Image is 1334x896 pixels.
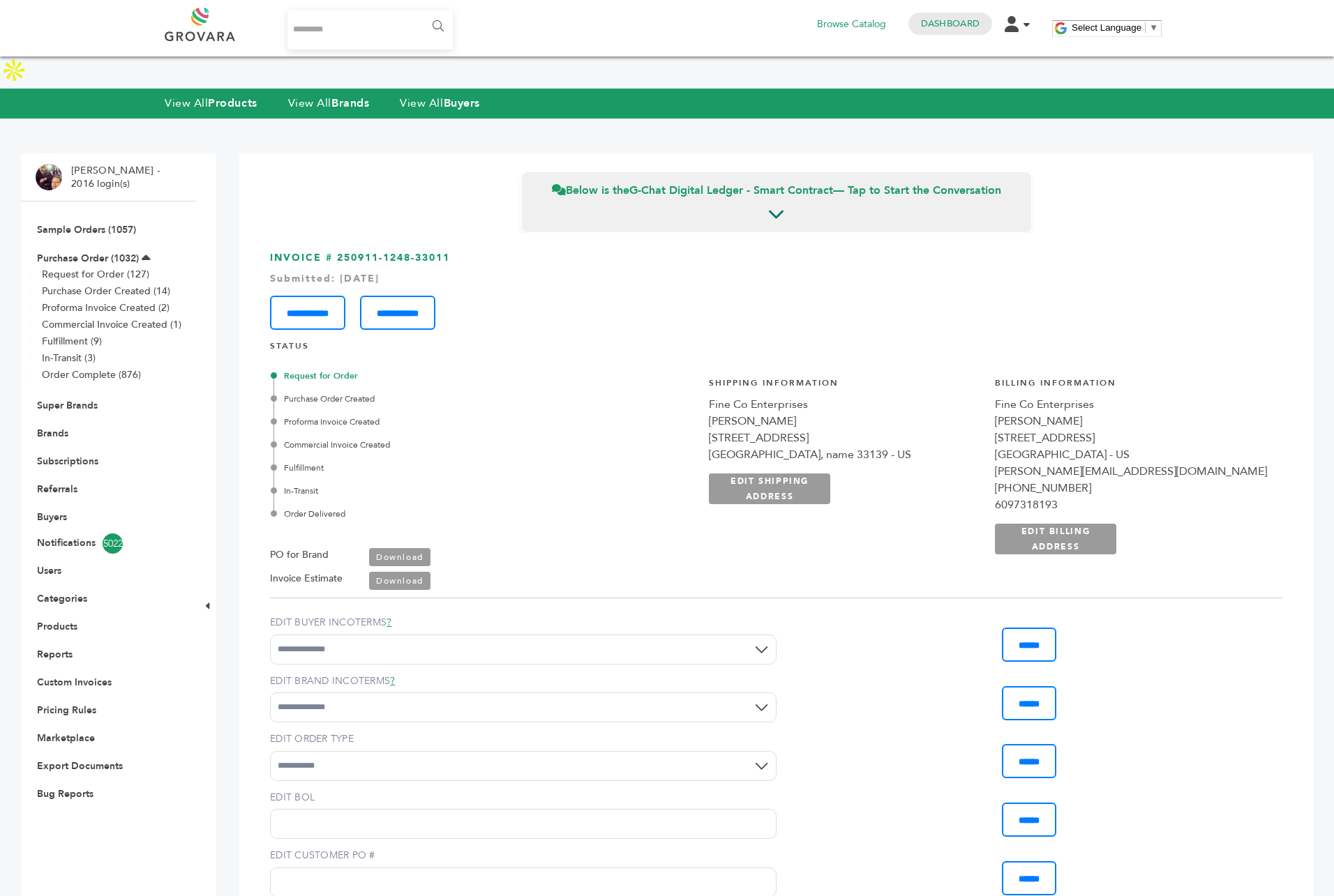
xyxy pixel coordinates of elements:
div: Fine Co Enterprises [709,396,981,413]
a: ? [387,616,391,629]
a: Reports [37,648,73,661]
input: Search... [287,10,453,50]
a: Marketplace [37,731,95,745]
a: View AllProducts [165,96,257,111]
label: EDIT CUSTOMER PO # [270,849,777,863]
a: Referrals [37,483,77,496]
a: Brands [37,427,68,440]
a: Proforma Invoice Created (2) [42,301,170,314]
div: [PERSON_NAME] [709,413,981,430]
a: Fulfillment (9) [42,335,102,348]
div: Order Delivered [273,508,624,520]
div: Commercial Invoice Created [273,439,624,451]
div: [PHONE_NUMBER] [995,480,1267,496]
a: Commercial Invoice Created (1) [42,318,181,331]
div: [PERSON_NAME] [995,413,1267,430]
strong: G-Chat Digital Ledger - Smart Contract [629,183,833,198]
div: 6097318193 [995,496,1267,513]
a: Users [37,564,61,577]
div: In-Transit [273,485,624,497]
label: Invoice Estimate [270,570,343,587]
div: [STREET_ADDRESS] [709,430,981,446]
h4: STATUS [270,340,1282,359]
a: Bug Reports [37,787,93,800]
strong: Products [208,96,257,111]
div: [GEOGRAPHIC_DATA] - US [995,446,1267,463]
a: Purchase Order (1032) [37,252,139,265]
h3: INVOICE # 250911-1248-33011 [270,251,1282,330]
a: Custom Invoices [37,676,112,689]
a: Super Brands [37,399,98,412]
a: View AllBrands [288,96,370,111]
div: [PERSON_NAME][EMAIL_ADDRESS][DOMAIN_NAME] [995,463,1267,480]
span: ▼ [1149,22,1158,33]
a: Request for Order (127) [42,268,149,281]
label: EDIT BRAND INCOTERMS [270,674,777,688]
label: EDIT BUYER INCOTERMS [270,616,777,630]
a: Order Complete (876) [42,368,141,381]
li: [PERSON_NAME] - 2016 login(s) [71,164,163,191]
strong: Brands [331,96,369,111]
span: 5022 [103,533,123,554]
a: Export Documents [37,759,123,773]
a: Select Language​ [1072,22,1158,33]
div: [STREET_ADDRESS] [995,430,1267,446]
a: ? [390,674,395,688]
a: Purchase Order Created (14) [42,284,170,298]
a: EDIT BILLING ADDRESS [995,524,1116,554]
strong: Buyers [444,96,480,111]
a: Pricing Rules [37,704,96,717]
div: Fine Co Enterprises [995,396,1267,413]
a: Browse Catalog [817,17,886,32]
div: Proforma Invoice Created [273,416,624,428]
div: Submitted: [DATE] [270,272,1282,286]
a: EDIT SHIPPING ADDRESS [709,473,830,504]
a: Subscriptions [37,455,98,468]
div: Fulfillment [273,462,624,474]
h4: Shipping Information [709,377,981,396]
a: Download [369,572,430,590]
label: EDIT ORDER TYPE [270,732,777,746]
div: Request for Order [273,370,624,382]
a: Sample Orders (1057) [37,223,136,236]
span: Select Language [1072,22,1141,33]
span: Below is the — Tap to Start the Conversation [552,183,1001,198]
a: Buyers [37,510,67,524]
a: View AllBuyers [400,96,480,111]
a: In-Transit (3) [42,351,96,365]
a: Categories [37,592,87,605]
div: [GEOGRAPHIC_DATA], name 33139 - US [709,446,981,463]
h4: Billing Information [995,377,1267,396]
a: Dashboard [921,17,980,30]
a: Notifications5022 [37,533,179,554]
a: Download [369,548,430,566]
a: Products [37,620,77,633]
label: PO for Brand [270,547,329,563]
div: Purchase Order Created [273,393,624,405]
label: EDIT BOL [270,791,777,805]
